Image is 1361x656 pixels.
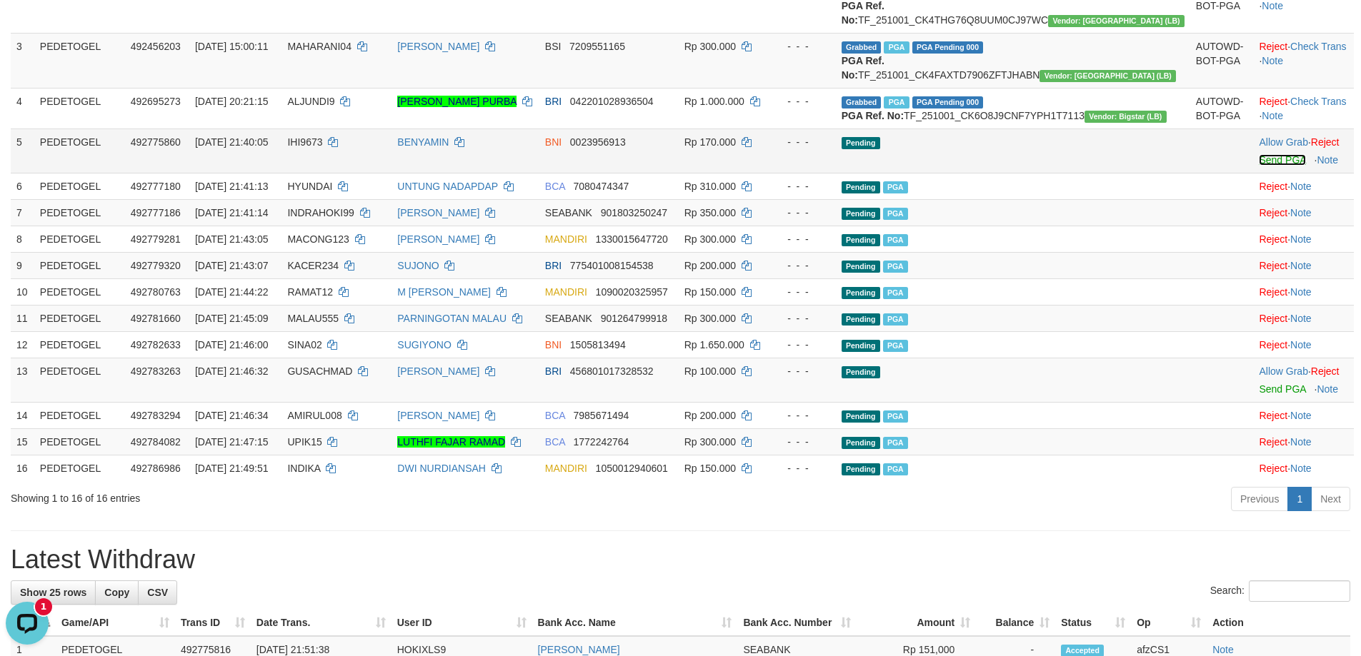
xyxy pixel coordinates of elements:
span: [DATE] 21:45:09 [195,313,268,324]
span: Grabbed [842,41,882,54]
span: Copy 456801017328532 to clipboard [570,365,654,377]
th: Status: activate to sort column ascending [1055,610,1131,636]
span: Pending [842,366,880,378]
span: [DATE] 21:47:15 [195,436,268,448]
span: Copy 042201028936504 to clipboard [570,96,654,107]
span: 492777186 [131,207,181,218]
span: Copy 1050012940601 to clipboard [596,463,668,474]
span: · [1259,365,1310,377]
a: Check Trans [1290,96,1347,107]
span: [DATE] 20:21:15 [195,96,268,107]
td: 6 [11,173,34,199]
td: 16 [11,455,34,481]
td: PEDETOGEL [34,33,125,88]
span: 492783263 [131,365,181,377]
span: Rp 300.000 [684,436,736,448]
td: · [1253,331,1354,358]
span: INDRAHOKI99 [287,207,354,218]
span: BCA [545,410,565,421]
a: Show 25 rows [11,580,96,605]
span: BCA [545,181,565,192]
td: AUTOWD-BOT-PGA [1190,33,1254,88]
span: Copy 7985671494 to clipboard [574,410,629,421]
td: · · [1253,33,1354,88]
a: Reject [1259,233,1287,245]
td: TF_251001_CK4FAXTD7906ZFTJHABN [836,33,1190,88]
a: Next [1311,487,1350,511]
span: 492775860 [131,136,181,148]
td: · [1253,455,1354,481]
span: Rp 1.650.000 [684,339,744,350]
span: Pending [842,137,880,149]
button: Open LiveChat chat widget [6,6,49,49]
a: [PERSON_NAME] [397,207,479,218]
span: Pending [842,208,880,220]
td: AUTOWD-BOT-PGA [1190,88,1254,128]
a: Reject [1259,339,1287,350]
b: PGA Ref. No: [842,55,884,81]
span: Copy 1330015647720 to clipboard [596,233,668,245]
span: Copy 7209551165 to clipboard [569,41,625,52]
span: Copy [104,587,129,598]
span: 492779281 [131,233,181,245]
span: Rp 1.000.000 [684,96,744,107]
th: Amount: activate to sort column ascending [857,610,976,636]
td: · [1253,305,1354,331]
td: · [1253,173,1354,199]
span: 492456203 [131,41,181,52]
span: PGA [883,437,908,449]
a: Note [1290,286,1312,298]
span: · [1259,136,1310,148]
td: · [1253,128,1354,173]
a: [PERSON_NAME] PURBA [397,96,517,107]
a: Note [1290,181,1312,192]
span: PGA [883,463,908,475]
th: Balance: activate to sort column ascending [976,610,1055,636]
span: 492777180 [131,181,181,192]
span: MANDIRI [545,233,587,245]
a: Reject [1311,136,1340,148]
a: [PERSON_NAME] [397,410,479,421]
td: 13 [11,358,34,402]
a: Reject [1259,181,1287,192]
a: Reject [1259,313,1287,324]
div: - - - [774,435,830,449]
td: TF_251001_CK6O8J9CNF7YPH1T7113 [836,88,1190,128]
td: 3 [11,33,34,88]
th: User ID: activate to sort column ascending [392,610,532,636]
span: [DATE] 21:49:51 [195,463,268,474]
span: 492695273 [131,96,181,107]
span: 492786986 [131,463,181,474]
a: Note [1262,55,1283,66]
span: Vendor URL: https://dashboard.q2checkout.com/secure [1048,15,1185,27]
span: CSV [147,587,168,598]
span: SEABANK [545,207,592,218]
a: Allow Grab [1259,365,1307,377]
td: 15 [11,428,34,455]
a: LUTHFI FAJAR RAMAD [397,436,505,448]
span: MALAU555 [287,313,339,324]
a: CSV [138,580,177,605]
span: BCA [545,436,565,448]
td: PEDETOGEL [34,455,125,481]
div: New messages notification [35,2,52,19]
a: Reject [1259,436,1287,448]
span: [DATE] 21:41:14 [195,207,268,218]
td: PEDETOGEL [34,128,125,173]
a: Reject [1259,463,1287,474]
td: PEDETOGEL [34,252,125,278]
span: Copy 901803250247 to clipboard [601,207,667,218]
span: MACONG123 [287,233,349,245]
span: Pending [842,261,880,273]
span: Copy 1090020325957 to clipboard [596,286,668,298]
td: PEDETOGEL [34,358,125,402]
span: PGA [883,410,908,423]
span: PGA [883,234,908,246]
span: PGA [883,181,908,193]
span: Marked by afzCS1 [884,96,909,109]
a: Reject [1259,41,1287,52]
span: Rp 350.000 [684,207,736,218]
a: SUJONO [397,260,439,271]
label: Search: [1210,580,1350,602]
th: Op: activate to sort column ascending [1131,610,1207,636]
